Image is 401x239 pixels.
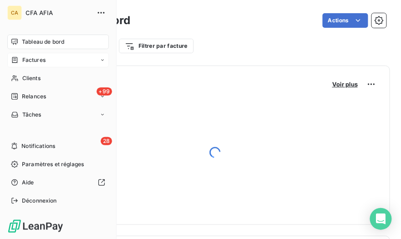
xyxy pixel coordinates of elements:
span: 28 [101,137,112,145]
img: Logo LeanPay [7,219,64,234]
span: +99 [97,87,112,96]
span: Notifications [21,142,55,150]
button: Actions [323,13,368,28]
button: Voir plus [329,80,360,88]
span: Aide [22,178,34,187]
a: +99Relances [7,89,109,104]
a: Aide [7,175,109,190]
div: Open Intercom Messenger [370,208,392,230]
span: Tableau de bord [22,38,64,46]
button: Filtrer par facture [119,39,194,53]
span: Clients [22,74,41,82]
span: Paramètres et réglages [22,160,84,168]
span: CFA AFIA [26,9,91,16]
a: Tableau de bord [7,35,109,49]
span: Relances [22,92,46,101]
a: Tâches [7,107,109,122]
div: CA [7,5,22,20]
a: Paramètres et réglages [7,157,109,172]
span: Tâches [22,111,41,119]
span: Déconnexion [22,197,57,205]
a: Factures [7,53,109,67]
span: Factures [22,56,46,64]
span: Voir plus [332,81,358,88]
a: Clients [7,71,109,86]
